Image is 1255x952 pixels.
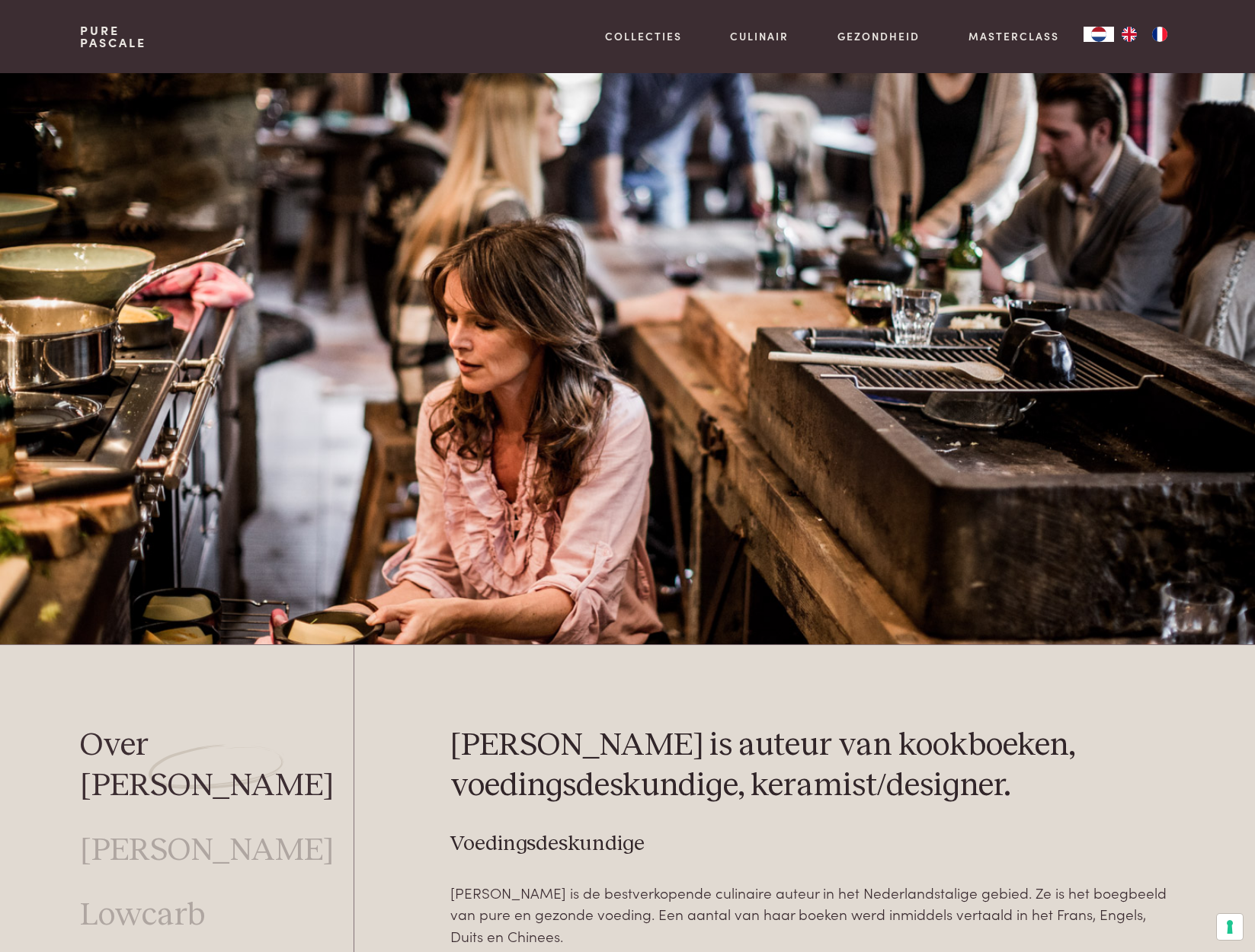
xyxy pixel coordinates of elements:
[1145,27,1175,42] a: FR
[1217,914,1243,940] button: Uw voorkeuren voor toestemming voor trackingtechnologieën
[1084,27,1175,42] aside: Language selected: Nederlands
[730,28,789,44] a: Culinair
[80,726,354,807] a: Over [PERSON_NAME]
[837,28,920,44] a: Gezondheid
[80,24,146,49] a: PurePascale
[450,726,1175,807] h2: [PERSON_NAME] is auteur van kookboeken, voedingsdeskundige, keramist/designer.
[80,831,334,871] a: [PERSON_NAME]
[1084,27,1114,42] div: Language
[450,831,1175,858] h3: Voedingsdeskundige
[1114,27,1145,42] a: EN
[605,28,682,44] a: Collecties
[450,882,1175,947] p: [PERSON_NAME] is de bestverkopende culinaire auteur in het Nederlandstalige gebied. Ze is het boe...
[1084,27,1114,42] a: NL
[80,896,205,936] a: Lowcarb
[968,28,1059,44] a: Masterclass
[1114,27,1175,42] ul: Language list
